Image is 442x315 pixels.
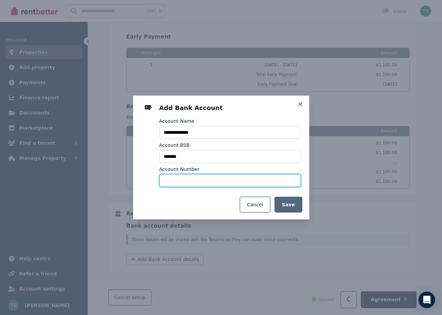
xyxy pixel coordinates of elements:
[274,197,302,213] button: Save
[159,104,301,112] h3: Add Bank Account
[419,292,435,308] div: Open Intercom Messenger
[159,142,190,149] label: Account BSB
[159,166,200,173] label: Account Number
[240,197,270,213] button: Cancel
[159,118,194,124] label: Account Name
